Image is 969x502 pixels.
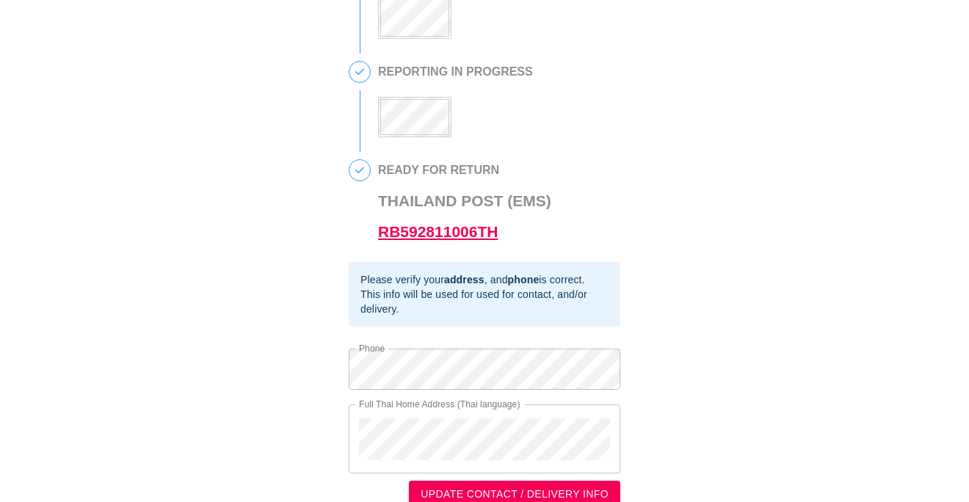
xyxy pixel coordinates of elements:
[444,274,484,285] b: address
[378,164,551,177] h2: READY FOR RETURN
[508,274,540,285] b: phone
[349,160,370,181] span: 4
[360,287,609,316] div: This info will be used for used for contact, and/or delivery.
[349,62,370,82] span: 3
[360,272,609,287] div: Please verify your , and is correct.
[378,186,551,247] h3: Thailand Post (EMS)
[378,223,498,240] a: RB592811006TH
[378,65,533,79] h2: REPORTING IN PROGRESS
